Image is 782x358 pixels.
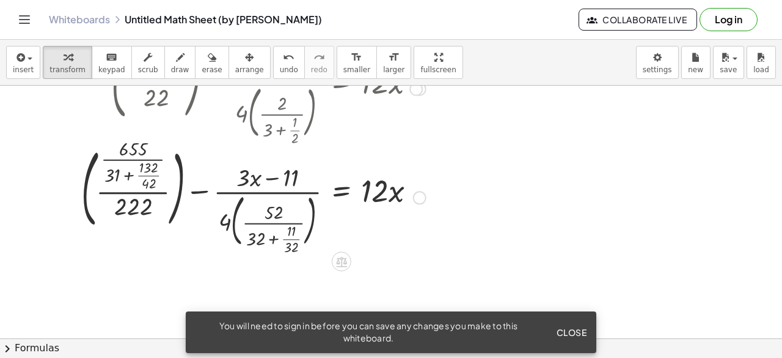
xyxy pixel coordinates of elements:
span: draw [171,65,189,74]
button: load [747,46,776,79]
button: keyboardkeypad [92,46,132,79]
button: scrub [131,46,165,79]
span: transform [49,65,86,74]
button: insert [6,46,40,79]
button: format_sizesmaller [337,46,377,79]
span: Close [556,327,586,338]
i: keyboard [106,50,117,65]
span: larger [383,65,404,74]
span: save [720,65,737,74]
button: Log in [700,8,758,31]
button: settings [636,46,679,79]
span: arrange [235,65,264,74]
a: Whiteboards [49,13,110,26]
button: Collaborate Live [579,9,697,31]
button: save [713,46,744,79]
i: format_size [351,50,362,65]
span: new [688,65,703,74]
button: redoredo [304,46,334,79]
button: Close [551,321,591,343]
span: fullscreen [420,65,456,74]
span: settings [643,65,672,74]
span: Collaborate Live [589,14,687,25]
button: undoundo [273,46,305,79]
span: load [753,65,769,74]
i: undo [283,50,294,65]
span: redo [311,65,327,74]
span: erase [202,65,222,74]
button: fullscreen [414,46,462,79]
button: arrange [228,46,271,79]
i: redo [313,50,325,65]
span: scrub [138,65,158,74]
i: format_size [388,50,400,65]
button: format_sizelarger [376,46,411,79]
div: You will need to sign in before you can save any changes you make to this whiteboard. [195,320,541,345]
span: undo [280,65,298,74]
span: smaller [343,65,370,74]
div: Apply the same math to both sides of the equation [332,252,351,272]
span: keypad [98,65,125,74]
button: erase [195,46,228,79]
button: draw [164,46,196,79]
button: Toggle navigation [15,10,34,29]
span: insert [13,65,34,74]
button: new [681,46,711,79]
button: transform [43,46,92,79]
